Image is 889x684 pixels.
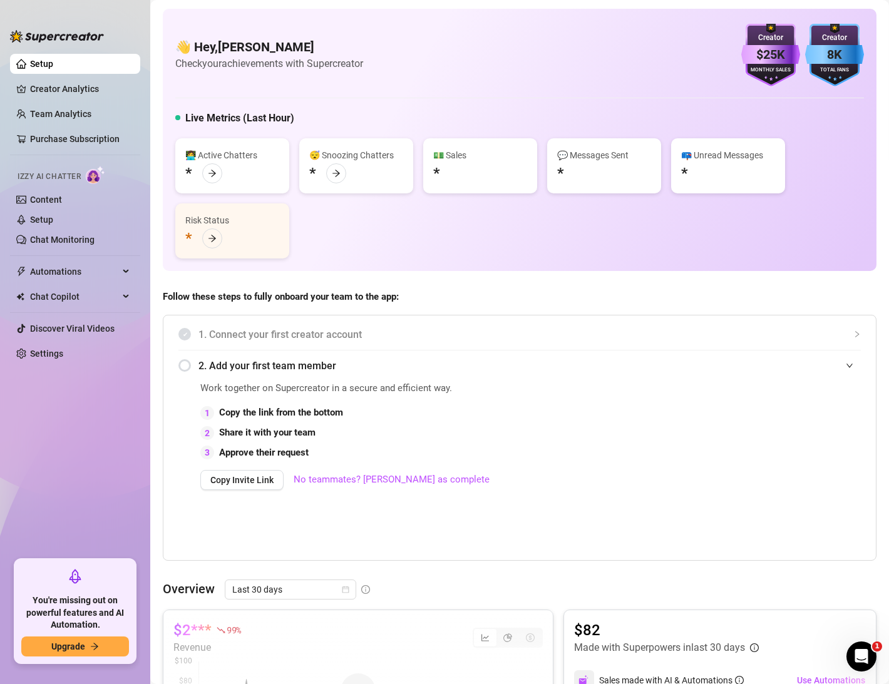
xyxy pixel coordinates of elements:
span: 1. Connect your first creator account [198,327,861,342]
div: 💵 Sales [433,148,527,162]
div: 1 [200,406,214,420]
span: rocket [68,569,83,584]
span: Automations [30,262,119,282]
div: Monthly Sales [741,66,800,74]
div: 3 [200,446,214,459]
h5: Live Metrics (Last Hour) [185,111,294,126]
img: Chat Copilot [16,292,24,301]
span: You're missing out on powerful features and AI Automation. [21,595,129,631]
a: Content [30,195,62,205]
span: calendar [342,586,349,593]
img: purple-badge-B9DA21FR.svg [741,24,800,86]
div: 1. Connect your first creator account [178,319,861,350]
span: Upgrade [51,641,85,651]
div: 2. Add your first team member [178,350,861,381]
a: Team Analytics [30,109,91,119]
span: arrow-right [332,169,341,178]
a: Setup [30,59,53,69]
div: Total Fans [805,66,864,74]
span: Copy Invite Link [210,475,274,485]
img: AI Chatter [86,166,105,184]
div: Creator [741,32,800,44]
span: arrow-right [208,169,217,178]
div: $25K [741,45,800,64]
div: 2 [200,426,214,440]
a: Purchase Subscription [30,129,130,149]
div: 💬 Messages Sent [557,148,651,162]
span: Chat Copilot [30,287,119,307]
a: Settings [30,349,63,359]
iframe: Intercom live chat [846,641,876,671]
span: expanded [846,362,853,369]
span: collapsed [853,330,861,338]
div: Creator [805,32,864,44]
div: 😴 Snoozing Chatters [309,148,403,162]
span: info-circle [361,585,370,594]
span: info-circle [750,643,759,652]
a: Creator Analytics [30,79,130,99]
span: Last 30 days [232,580,349,599]
a: Discover Viral Videos [30,324,115,334]
span: arrow-right [90,642,99,651]
span: 2. Add your first team member [198,358,861,374]
span: 1 [872,641,882,651]
button: Upgradearrow-right [21,636,129,656]
article: Check your achievements with Supercreator [175,56,363,71]
article: $82 [574,620,759,640]
button: Copy Invite Link [200,470,284,490]
strong: Copy the link from the bottom [219,407,343,418]
div: 👩‍💻 Active Chatters [185,148,279,162]
span: Izzy AI Chatter [18,171,81,183]
strong: Share it with your team [219,427,316,438]
a: No teammates? [PERSON_NAME] as complete [294,472,490,487]
div: 8K [805,45,864,64]
strong: Approve their request [219,447,309,458]
span: Work together on Supercreator in a secure and efficient way. [200,381,579,396]
article: Overview [163,579,215,598]
a: Setup [30,215,53,225]
iframe: Adding Team Members [610,381,861,541]
article: Made with Superpowers in last 30 days [574,640,745,655]
span: arrow-right [208,234,217,243]
div: 📪 Unread Messages [681,148,775,162]
h4: 👋 Hey, [PERSON_NAME] [175,38,363,56]
div: Risk Status [185,213,279,227]
span: thunderbolt [16,267,26,277]
img: logo-BBDzfeDw.svg [10,30,104,43]
strong: Follow these steps to fully onboard your team to the app: [163,291,399,302]
img: blue-badge-DgoSNQY1.svg [805,24,864,86]
a: Chat Monitoring [30,235,95,245]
